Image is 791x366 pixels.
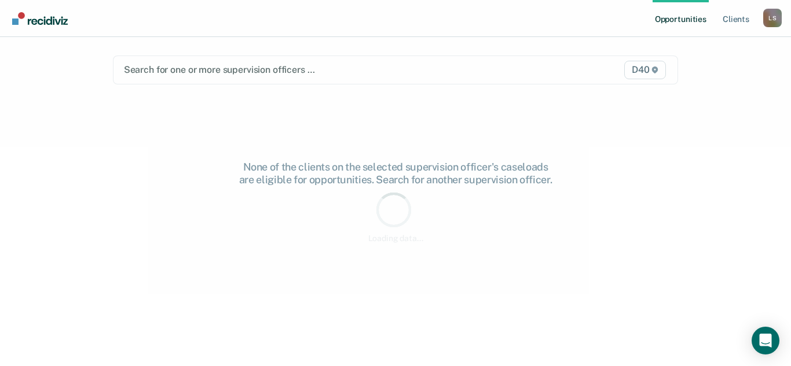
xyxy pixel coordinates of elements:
button: Profile dropdown button [763,9,782,27]
div: Loading data... [368,234,423,243]
div: L S [763,9,782,27]
span: D40 [624,61,666,79]
div: Open Intercom Messenger [752,327,779,354]
img: Recidiviz [12,12,68,25]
